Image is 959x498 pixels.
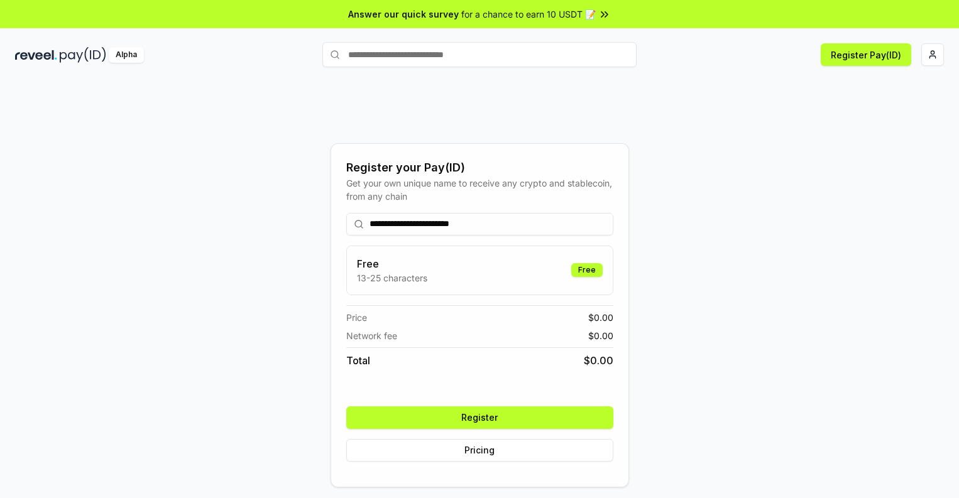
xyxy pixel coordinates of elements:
[588,311,613,324] span: $ 0.00
[346,329,397,342] span: Network fee
[346,159,613,176] div: Register your Pay(ID)
[346,176,613,203] div: Get your own unique name to receive any crypto and stablecoin, from any chain
[357,271,427,284] p: 13-25 characters
[346,311,367,324] span: Price
[109,47,144,63] div: Alpha
[571,263,603,277] div: Free
[348,8,459,21] span: Answer our quick survey
[584,353,613,368] span: $ 0.00
[60,47,106,63] img: pay_id
[15,47,57,63] img: reveel_dark
[346,439,613,462] button: Pricing
[821,43,911,66] button: Register Pay(ID)
[588,329,613,342] span: $ 0.00
[346,406,613,429] button: Register
[357,256,427,271] h3: Free
[346,353,370,368] span: Total
[461,8,596,21] span: for a chance to earn 10 USDT 📝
